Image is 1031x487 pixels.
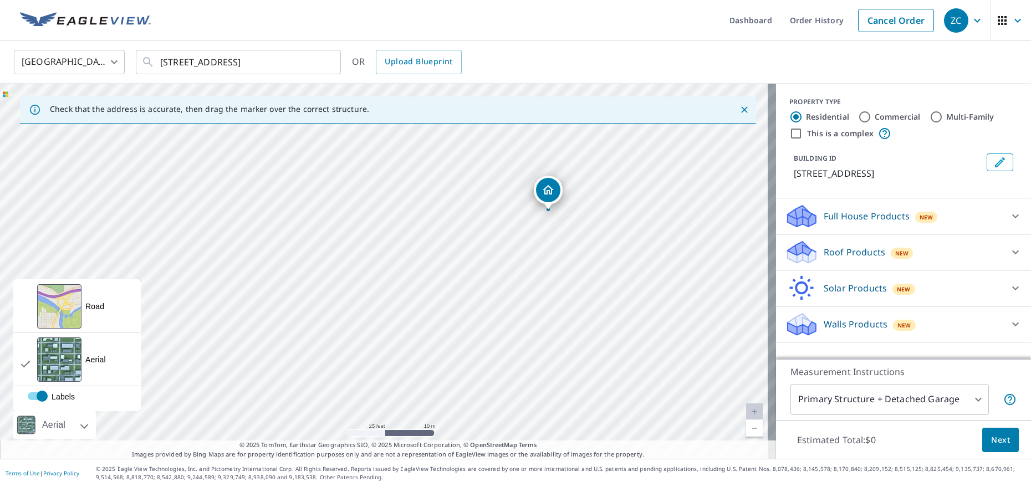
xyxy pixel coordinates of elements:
p: [STREET_ADDRESS] [794,167,982,180]
span: New [897,321,911,330]
label: Residential [806,111,849,122]
div: Aerial [85,354,106,365]
div: [GEOGRAPHIC_DATA] [14,47,125,78]
a: Current Level 20, Zoom In Disabled [746,403,763,420]
p: Walls Products [824,317,887,331]
div: enabled [14,386,140,411]
a: OpenStreetMap [470,440,517,449]
label: This is a complex [807,128,874,139]
div: Aerial [13,411,96,439]
p: Roof Products [824,245,885,259]
span: New [897,285,911,294]
p: | [6,470,79,476]
img: EV Logo [20,12,151,29]
span: Your report will include the primary structure and a detached garage if one exists. [1003,393,1017,406]
button: Close [737,102,752,117]
label: Commercial [875,111,921,122]
div: Road [85,301,104,312]
a: Current Level 20, Zoom Out [746,420,763,437]
p: Estimated Total: $0 [788,428,885,452]
div: Aerial [39,411,69,439]
div: PROPERTY TYPE [789,97,1018,107]
p: © 2025 Eagle View Technologies, Inc. and Pictometry International Corp. All Rights Reserved. Repo... [96,465,1025,481]
a: Upload Blueprint [376,50,461,74]
span: © 2025 TomTom, Earthstar Geographics SIO, © 2025 Microsoft Corporation, © [239,440,537,450]
label: Multi-Family [946,111,994,122]
span: New [895,249,909,258]
a: Cancel Order [858,9,934,32]
a: Terms of Use [6,469,40,477]
a: Terms [519,440,537,449]
a: Privacy Policy [43,469,79,477]
p: Full House Products [824,209,910,223]
div: View aerial and more... [13,279,141,411]
div: ZC [944,8,968,33]
p: Solar Products [824,281,887,295]
div: Walls ProductsNew [785,311,1022,337]
label: Labels [14,391,162,402]
p: Check that the address is accurate, then drag the marker over the correct structure. [50,104,369,114]
div: Primary Structure + Detached Garage [790,384,989,415]
div: Roof ProductsNew [785,239,1022,265]
input: Search by address or latitude-longitude [160,47,318,78]
button: Next [982,428,1019,453]
div: Full House ProductsNew [785,203,1022,229]
p: BUILDING ID [794,153,836,163]
div: OR [352,50,462,74]
span: Upload Blueprint [385,55,452,69]
span: Next [991,433,1010,447]
p: Measurement Instructions [790,365,1017,378]
span: New [920,213,933,222]
button: Edit building 1 [987,153,1013,171]
div: Solar ProductsNew [785,275,1022,301]
div: Dropped pin, building 1, Residential property, 1185 N 2053rd Rd Ottawa, IL 61350 [534,176,563,210]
